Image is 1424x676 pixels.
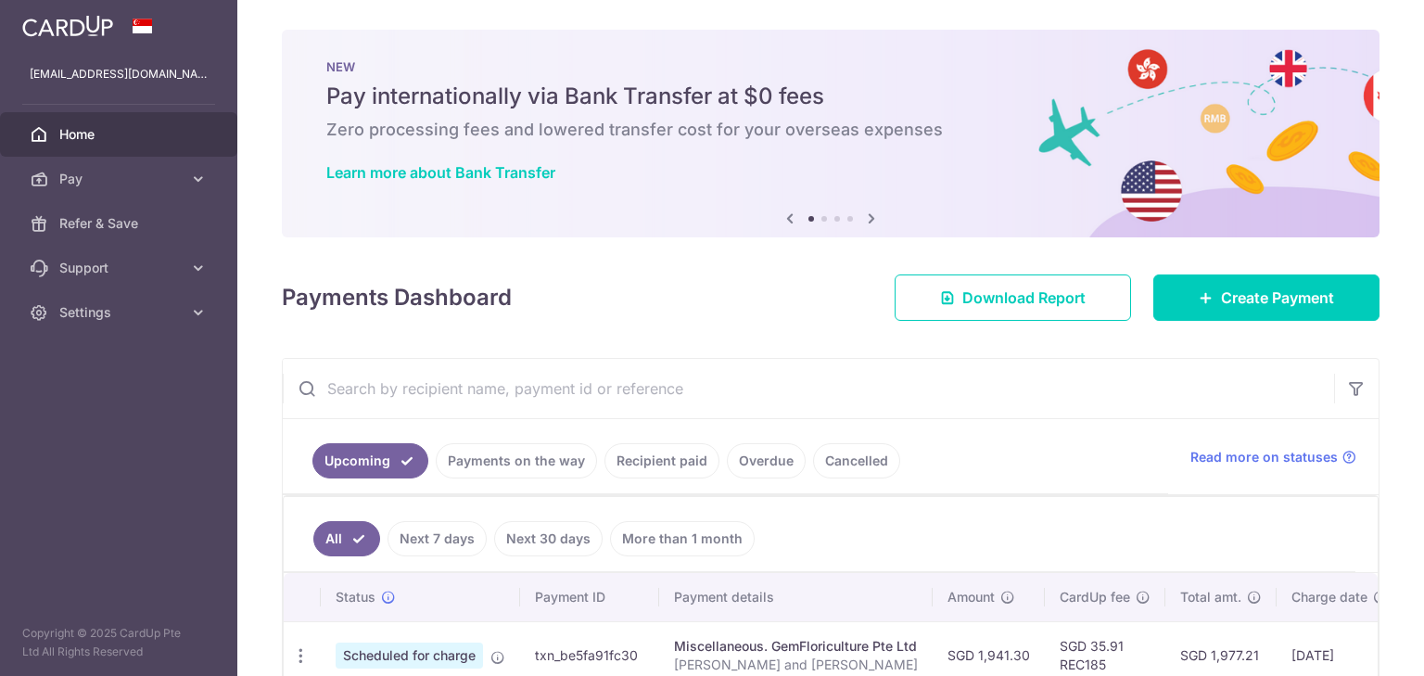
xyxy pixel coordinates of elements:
a: Payments on the way [436,443,597,478]
span: Settings [59,303,182,322]
span: Home [59,125,182,144]
a: Upcoming [312,443,428,478]
a: Create Payment [1153,274,1379,321]
span: Download Report [962,287,1086,309]
span: Support [59,259,182,277]
span: Charge date [1291,588,1367,606]
a: Read more on statuses [1190,448,1356,466]
span: Total amt. [1180,588,1241,606]
a: Next 30 days [494,521,603,556]
th: Payment details [659,573,933,621]
span: Amount [947,588,995,606]
span: Refer & Save [59,214,182,233]
h6: Zero processing fees and lowered transfer cost for your overseas expenses [326,119,1335,141]
h5: Pay internationally via Bank Transfer at $0 fees [326,82,1335,111]
h4: Payments Dashboard [282,281,512,314]
span: Scheduled for charge [336,643,483,669]
a: More than 1 month [610,521,755,556]
th: Payment ID [520,573,659,621]
a: All [313,521,380,556]
a: Cancelled [813,443,900,478]
div: Miscellaneous. GemFloriculture Pte Ltd [674,637,918,656]
p: [PERSON_NAME] and [PERSON_NAME] [674,656,918,674]
p: NEW [326,59,1335,74]
span: Read more on statuses [1190,448,1338,466]
span: Create Payment [1221,287,1334,309]
a: Recipient paid [604,443,719,478]
a: Download Report [895,274,1131,321]
span: Pay [59,170,182,188]
input: Search by recipient name, payment id or reference [283,359,1334,418]
img: CardUp [22,15,113,37]
a: Next 7 days [388,521,487,556]
span: Status [336,588,375,606]
a: Learn more about Bank Transfer [326,163,555,182]
p: [EMAIL_ADDRESS][DOMAIN_NAME] [30,65,208,83]
a: Overdue [727,443,806,478]
img: Bank transfer banner [282,30,1379,237]
span: CardUp fee [1060,588,1130,606]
